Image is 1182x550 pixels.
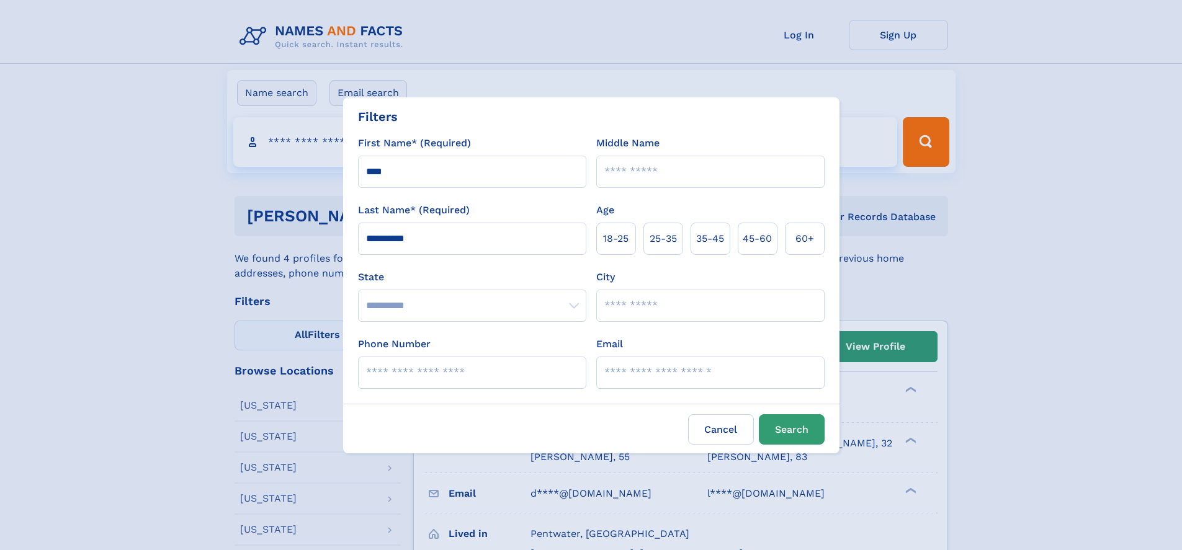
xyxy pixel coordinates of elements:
[650,231,677,246] span: 25‑35
[358,203,470,218] label: Last Name* (Required)
[743,231,772,246] span: 45‑60
[759,414,825,445] button: Search
[358,270,586,285] label: State
[688,414,754,445] label: Cancel
[358,107,398,126] div: Filters
[596,337,623,352] label: Email
[696,231,724,246] span: 35‑45
[358,136,471,151] label: First Name* (Required)
[795,231,814,246] span: 60+
[596,203,614,218] label: Age
[596,136,660,151] label: Middle Name
[596,270,615,285] label: City
[358,337,431,352] label: Phone Number
[603,231,629,246] span: 18‑25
